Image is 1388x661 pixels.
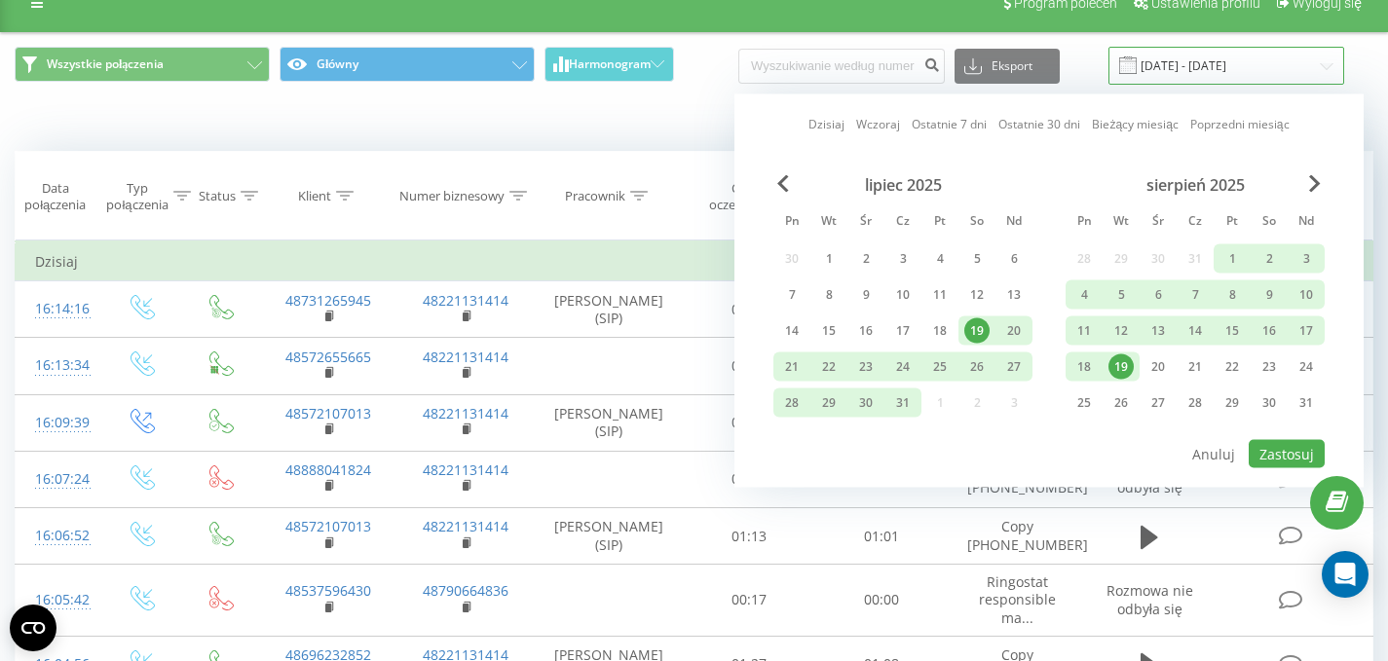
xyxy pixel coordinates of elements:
[285,460,371,479] a: 48888041824
[1001,318,1027,344] div: 20
[1214,316,1251,346] div: pt 15 sie 2025
[1108,354,1134,380] div: 19
[856,115,900,133] a: Wczoraj
[927,354,953,380] div: 25
[884,352,921,382] div: czw 24 lip 2025
[1294,282,1319,308] div: 10
[1066,352,1103,382] div: pon 18 sie 2025
[958,280,995,310] div: sob 12 lip 2025
[925,208,955,238] abbr: piątek
[1103,388,1140,418] div: wt 26 sie 2025
[1140,352,1177,382] div: śr 20 sie 2025
[853,246,879,272] div: 2
[773,280,810,310] div: pon 7 lip 2025
[1219,354,1245,380] div: 22
[280,47,535,82] button: Główny
[1288,388,1325,418] div: ndz 31 sie 2025
[814,208,844,238] abbr: wtorek
[1182,282,1208,308] div: 7
[535,281,683,338] td: [PERSON_NAME] (SIP)
[565,188,625,204] div: Pracownik
[1219,246,1245,272] div: 1
[1294,354,1319,380] div: 24
[912,115,987,133] a: Ostatnie 7 dni
[890,390,916,416] div: 31
[773,352,810,382] div: pon 21 lip 2025
[683,281,815,338] td: 01:09
[1144,208,1173,238] abbr: środa
[569,57,651,71] span: Harmonogram
[1190,115,1290,133] a: Poprzedni miesiąc
[16,180,94,213] div: Data połączenia
[1182,354,1208,380] div: 21
[955,49,1060,84] button: Eksport
[1251,388,1288,418] div: sob 30 sie 2025
[1309,175,1321,193] span: Next Month
[199,188,236,204] div: Status
[779,318,805,344] div: 14
[1140,388,1177,418] div: śr 27 sie 2025
[1145,282,1171,308] div: 6
[683,508,815,565] td: 01:13
[683,451,815,507] td: 02:48
[1182,318,1208,344] div: 14
[1107,581,1193,617] span: Rozmowa nie odbyła się
[535,508,683,565] td: [PERSON_NAME] (SIP)
[683,338,815,394] td: 00:01
[47,56,164,72] span: Wszystkie połączenia
[1294,390,1319,416] div: 31
[1108,318,1134,344] div: 12
[1322,551,1369,598] div: Open Intercom Messenger
[847,388,884,418] div: śr 30 lip 2025
[544,47,674,82] button: Harmonogram
[1219,390,1245,416] div: 29
[921,244,958,274] div: pt 4 lip 2025
[1214,244,1251,274] div: pt 1 sie 2025
[285,404,371,422] a: 48572107013
[35,290,81,328] div: 16:14:16
[847,316,884,346] div: śr 16 lip 2025
[35,347,81,385] div: 16:13:34
[995,316,1032,346] div: ndz 20 lip 2025
[927,246,953,272] div: 4
[958,352,995,382] div: sob 26 lip 2025
[1103,352,1140,382] div: wt 19 sie 2025
[1145,390,1171,416] div: 27
[884,388,921,418] div: czw 31 lip 2025
[816,318,842,344] div: 15
[810,244,847,274] div: wt 1 lip 2025
[1181,208,1210,238] abbr: czwartek
[399,188,505,204] div: Numer biznesowy
[995,244,1032,274] div: ndz 6 lip 2025
[1103,280,1140,310] div: wt 5 sie 2025
[847,244,884,274] div: śr 2 lip 2025
[423,291,508,310] a: 48221131414
[779,390,805,416] div: 28
[1066,316,1103,346] div: pon 11 sie 2025
[1108,282,1134,308] div: 5
[1182,390,1208,416] div: 28
[700,180,788,213] div: Czas oczekiwania
[1001,354,1027,380] div: 27
[847,352,884,382] div: śr 23 lip 2025
[777,208,807,238] abbr: poniedziałek
[1145,318,1171,344] div: 13
[1251,316,1288,346] div: sob 16 sie 2025
[298,188,331,204] div: Klient
[1257,390,1282,416] div: 30
[683,565,815,637] td: 00:17
[808,115,844,133] a: Dzisiaj
[884,244,921,274] div: czw 3 lip 2025
[810,388,847,418] div: wt 29 lip 2025
[1288,316,1325,346] div: ndz 17 sie 2025
[999,208,1029,238] abbr: niedziela
[995,280,1032,310] div: ndz 13 lip 2025
[1177,388,1214,418] div: czw 28 sie 2025
[1214,352,1251,382] div: pt 22 sie 2025
[816,354,842,380] div: 22
[35,460,81,498] div: 16:07:24
[1257,354,1282,380] div: 23
[1218,208,1247,238] abbr: piątek
[779,282,805,308] div: 7
[16,242,1373,281] td: Dzisiaj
